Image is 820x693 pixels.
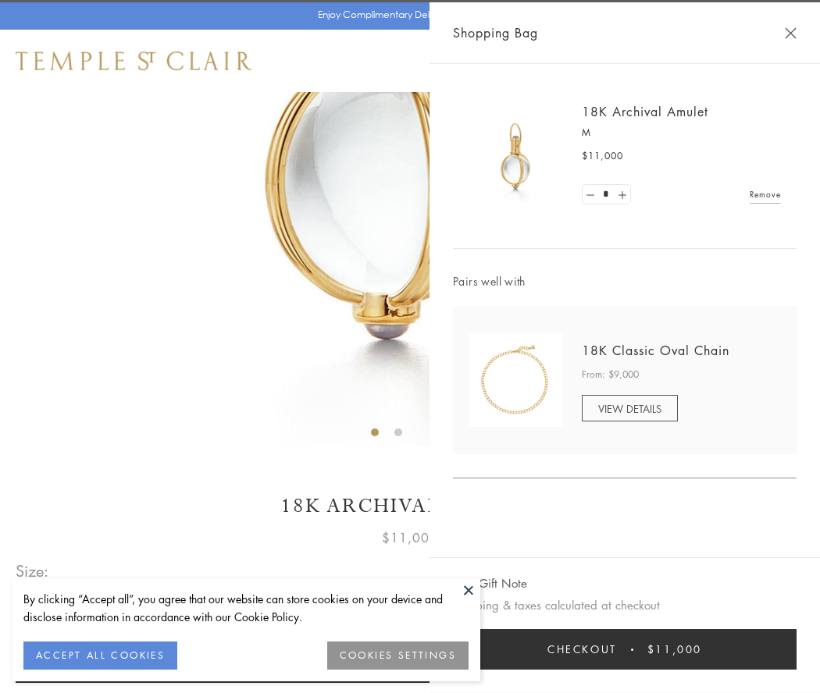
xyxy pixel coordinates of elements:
[318,7,495,23] p: Enjoy Complimentary Delivery & Returns
[382,528,438,548] span: $11,000
[23,590,469,626] div: By clicking “Accept all”, you agree that our website can store cookies on your device and disclos...
[582,395,678,421] a: VIEW DETAILS
[16,492,804,520] h1: 18K Archival Amulet
[547,641,617,658] span: Checkout
[598,401,661,416] span: VIEW DETAILS
[469,333,562,427] img: N88865-OV18
[469,109,562,203] img: 18K Archival Amulet
[582,103,708,120] a: 18K Archival Amulet
[453,23,538,43] span: Shopping Bag
[16,558,50,584] span: Size:
[16,52,251,70] img: Temple St. Clair
[750,186,781,203] a: Remove
[647,641,702,658] span: $11,000
[453,595,797,615] p: Shipping & taxes calculated at checkout
[453,629,797,670] button: Checkout $11,000
[785,27,797,39] button: Close Shopping Bag
[23,641,177,670] button: ACCEPT ALL COOKIES
[453,272,797,290] span: Pairs well with
[614,185,629,204] a: Set quantity to 2
[582,342,729,359] a: 18K Classic Oval Chain
[582,367,639,382] span: From: $9,000
[582,148,623,164] span: $11,000
[453,574,527,593] button: Add Gift Note
[327,641,469,670] button: COOKIES SETTINGS
[583,185,598,204] a: Set quantity to 0
[582,125,781,140] p: M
